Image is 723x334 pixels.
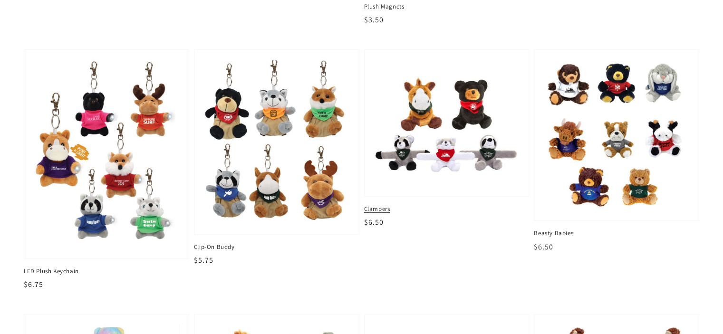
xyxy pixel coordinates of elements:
[204,59,349,225] img: Clip-On Buddy
[194,255,213,265] span: $5.75
[364,217,384,227] span: $6.50
[534,242,553,252] span: $6.50
[24,49,189,290] a: LED Plush Keychain LED Plush Keychain $6.75
[34,59,179,248] img: LED Plush Keychain
[364,205,530,213] span: Clampers
[534,49,699,252] a: Beasty Babies Beasty Babies $6.50
[194,243,359,251] span: Clip-On Buddy
[372,57,521,189] img: Clampers
[364,2,530,11] span: Plush Magnets
[24,279,43,289] span: $6.75
[364,15,384,25] span: $3.50
[544,59,689,211] img: Beasty Babies
[364,49,530,228] a: Clampers Clampers $6.50
[194,49,359,266] a: Clip-On Buddy Clip-On Buddy $5.75
[24,267,189,276] span: LED Plush Keychain
[534,229,699,238] span: Beasty Babies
